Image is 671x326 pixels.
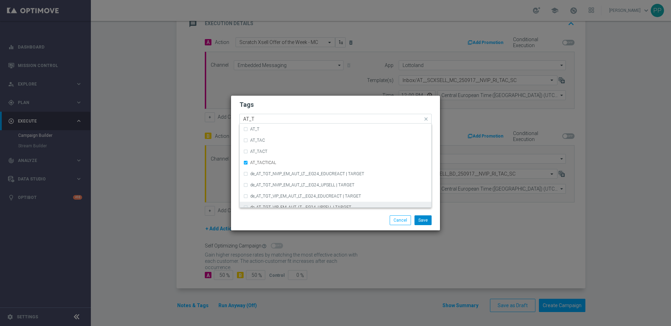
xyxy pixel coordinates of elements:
[243,135,428,146] div: AT_TAC
[243,168,428,179] div: de_AT_TGT_NVIP_EM_AUT_LT__EG24_EDUCREACT | TARGET
[250,194,361,198] label: de_AT_TGT_VIP_EM_AUT_LT__EG24_EDUCREACT | TARGET
[250,149,267,154] label: AT_TACT
[250,172,364,176] label: de_AT_TGT_NVIP_EM_AUT_LT__EG24_EDUCREACT | TARGET
[250,183,354,187] label: de_AT_TGT_NVIP_EM_AUT_LT__EG24_UPSELL | TARGET
[239,124,432,208] ng-dropdown-panel: Options list
[250,138,265,142] label: AT_TAC
[243,146,428,157] div: AT_TACT
[250,205,351,209] label: de_AT_TGT_VIP_EM_AUT_LT__EG24_UPSELL | TARGET
[243,202,428,213] div: de_AT_TGT_VIP_EM_AUT_LT__EG24_UPSELL | TARGET
[239,114,432,124] ng-select: AT_TACTICAL
[250,127,259,131] label: AT_T
[414,215,432,225] button: Save
[243,124,428,135] div: AT_T
[243,179,428,191] div: de_AT_TGT_NVIP_EM_AUT_LT__EG24_UPSELL | TARGET
[239,101,432,109] h2: Tags
[243,191,428,202] div: de_AT_TGT_VIP_EM_AUT_LT__EG24_EDUCREACT | TARGET
[390,215,411,225] button: Cancel
[243,157,428,168] div: AT_TACTICAL
[250,161,276,165] label: AT_TACTICAL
